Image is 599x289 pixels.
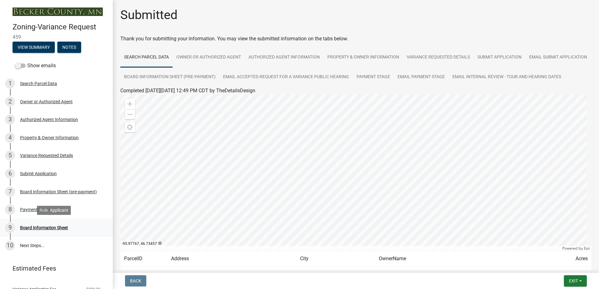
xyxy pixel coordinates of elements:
[5,169,15,179] div: 6
[20,190,97,194] div: Board Information Sheet (pre-payment)
[375,251,563,266] td: OwnerName
[13,8,103,16] img: Becker County, Minnesota
[120,48,173,68] a: Search Parcel Data
[394,67,449,87] a: Email Payment Stage
[15,62,56,69] label: Show emails
[20,135,79,140] div: Property & Owner Information
[474,48,525,68] a: Submit Application
[5,133,15,143] div: 4
[120,67,219,87] a: Board Information Sheet (pre-payment)
[125,109,135,119] div: Zoom out
[120,266,167,282] td: 170450000
[13,45,55,50] wm-modal-confirm: Summary
[20,153,73,158] div: Variance Requested Details
[57,42,81,53] button: Notes
[167,266,296,282] td: [STREET_ADDRESS][PERSON_NAME]
[563,251,591,266] td: Acres
[20,81,57,86] div: Search Parcel Data
[5,223,15,233] div: 9
[569,278,578,283] span: Exit
[13,34,100,40] span: 459
[120,35,591,43] div: Thank you for submitting your information. You may view the submitted information on the tabs below.
[20,117,78,122] div: Authorized Agent Information
[125,122,135,132] div: Find my location
[13,42,55,53] button: View Summary
[130,278,141,283] span: Back
[5,114,15,124] div: 3
[167,251,296,266] td: Address
[403,48,474,68] a: Variance Requested Details
[584,246,590,251] a: Esri
[125,275,146,286] button: Back
[20,226,68,230] div: Board Information Sheet
[120,8,178,23] h1: Submitted
[5,262,103,275] a: Estimated Fees
[5,79,15,89] div: 1
[120,88,255,94] span: Completed [DATE][DATE] 12:49 PM CDT by TheDetailsDesign
[5,150,15,160] div: 5
[525,48,591,68] a: Email Submit Application
[20,171,57,176] div: Submit Application
[5,187,15,197] div: 7
[296,251,375,266] td: City
[57,45,81,50] wm-modal-confirm: Notes
[324,48,403,68] a: Property & Owner Information
[5,205,15,215] div: 8
[173,48,245,68] a: Owner or Authorized Agent
[120,251,167,266] td: ParcelID
[563,266,591,282] td: 0.000
[13,23,108,32] h4: Zoning-Variance Request
[375,266,563,282] td: [PERSON_NAME] E & [PERSON_NAME] [PERSON_NAME]
[20,99,73,104] div: Owner or Authorized Agent
[5,241,15,251] div: 10
[353,67,394,87] a: Payment Stage
[219,67,353,87] a: Email Accepted-Request for a Variance Public Hearing
[296,266,375,282] td: [GEOGRAPHIC_DATA]
[125,99,135,109] div: Zoom in
[20,207,50,212] div: Payment Stage
[5,97,15,107] div: 2
[449,67,565,87] a: Email Internal Review - Tour and Hearing Dates
[245,48,324,68] a: Authorized Agent Information
[564,275,587,286] button: Exit
[561,246,591,251] div: Powered by
[37,206,71,215] div: Role: Applicant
